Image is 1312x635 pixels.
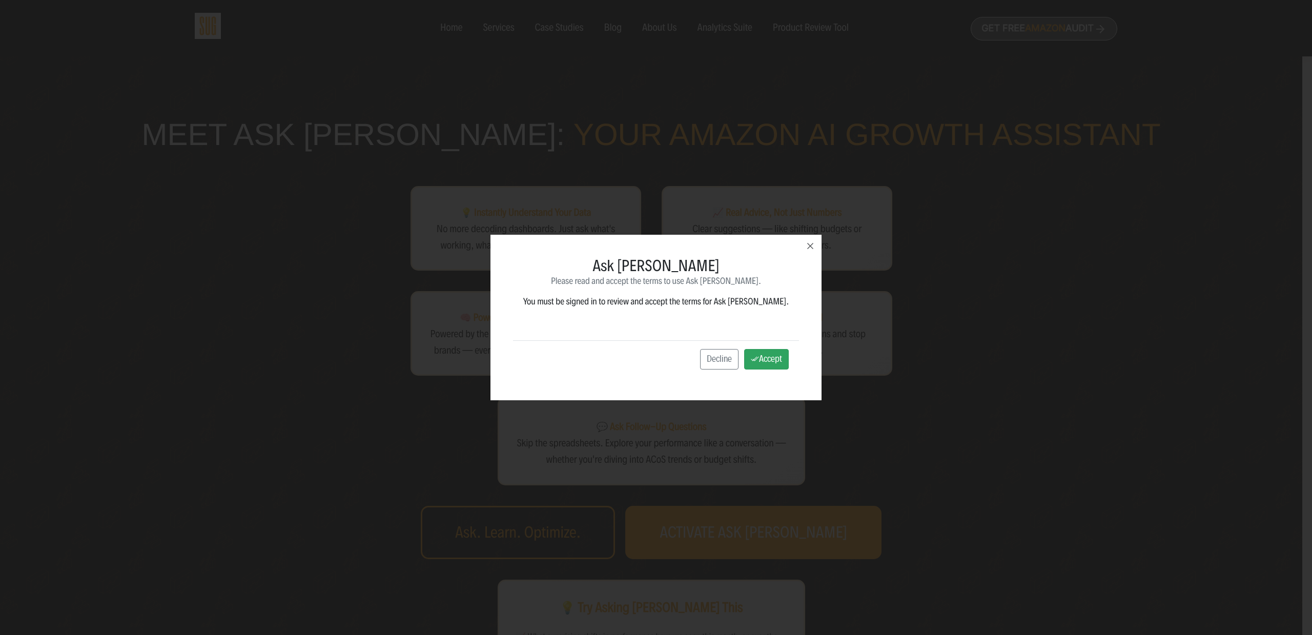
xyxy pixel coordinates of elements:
[799,235,822,257] button: Close
[513,287,799,340] div: You must be signed in to review and accept the terms for Ask [PERSON_NAME].
[513,275,799,287] p: Please read and accept the terms to use Ask [PERSON_NAME].
[700,349,739,370] button: Decline
[513,257,799,275] h3: Ask [PERSON_NAME]
[744,349,789,370] button: Accept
